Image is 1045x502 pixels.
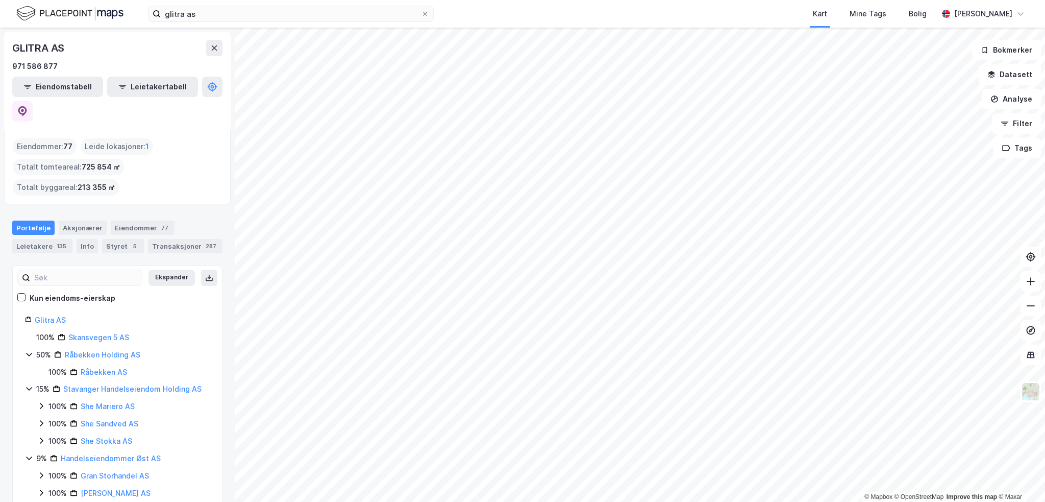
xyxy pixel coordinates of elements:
div: Styret [102,239,144,253]
button: Datasett [979,64,1041,85]
div: 100% [36,331,55,344]
div: Mine Tags [850,8,886,20]
button: Eiendomstabell [12,77,103,97]
a: Skansvegen 5 AS [68,333,129,342]
img: Z [1021,382,1040,401]
div: Eiendommer [111,221,175,235]
button: Bokmerker [972,40,1041,60]
div: 100% [48,470,67,482]
a: [PERSON_NAME] AS [81,489,151,497]
span: 77 [63,140,72,153]
div: Eiendommer : [13,138,77,155]
a: Improve this map [947,493,997,500]
a: She Mariero AS [81,402,135,411]
a: Gran Storhandel AS [81,471,149,480]
div: Bolig [909,8,927,20]
div: 971 586 877 [12,60,58,73]
div: 287 [204,241,218,251]
span: 725 854 ㎡ [82,161,120,173]
div: Kontrollprogram for chat [994,453,1045,502]
button: Analyse [982,89,1041,109]
span: 1 [145,140,149,153]
a: Mapbox [864,493,892,500]
div: 100% [48,487,67,499]
a: She Sandved AS [81,419,138,428]
div: Info [77,239,98,253]
div: 135 [55,241,68,251]
div: Leide lokasjoner : [81,138,153,155]
div: [PERSON_NAME] [954,8,1012,20]
div: GLITRA AS [12,40,66,56]
div: Kart [813,8,827,20]
div: Totalt byggareal : [13,179,119,196]
div: 50% [36,349,51,361]
div: 9% [36,452,47,465]
button: Leietakertabell [107,77,198,97]
div: 100% [48,366,67,378]
a: Stavanger Handelseiendom Holding AS [63,385,202,393]
iframe: Chat Widget [994,453,1045,502]
input: Søk [30,270,142,285]
div: Aksjonærer [59,221,107,235]
span: 213 355 ㎡ [78,181,115,194]
div: 15% [36,383,49,395]
div: Portefølje [12,221,55,235]
div: Kun eiendoms-eierskap [30,292,115,304]
div: 100% [48,418,67,430]
div: 5 [130,241,140,251]
a: Glitra AS [35,316,66,324]
a: Råbekken AS [81,368,127,376]
a: She Stokka AS [81,437,132,445]
button: Tags [993,138,1041,158]
div: Leietakere [12,239,72,253]
input: Søk på adresse, matrikkel, gårdeiere, leietakere eller personer [161,6,421,21]
a: Råbekken Holding AS [65,350,140,359]
div: Transaksjoner [148,239,222,253]
div: 100% [48,435,67,447]
img: logo.f888ab2527a4732fd821a326f86c7f29.svg [16,5,123,22]
button: Filter [992,113,1041,134]
div: 77 [159,223,170,233]
div: 100% [48,400,67,413]
div: Totalt tomteareal : [13,159,125,175]
a: Handelseiendommer Øst AS [61,454,161,463]
a: OpenStreetMap [894,493,944,500]
button: Ekspander [148,270,195,286]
